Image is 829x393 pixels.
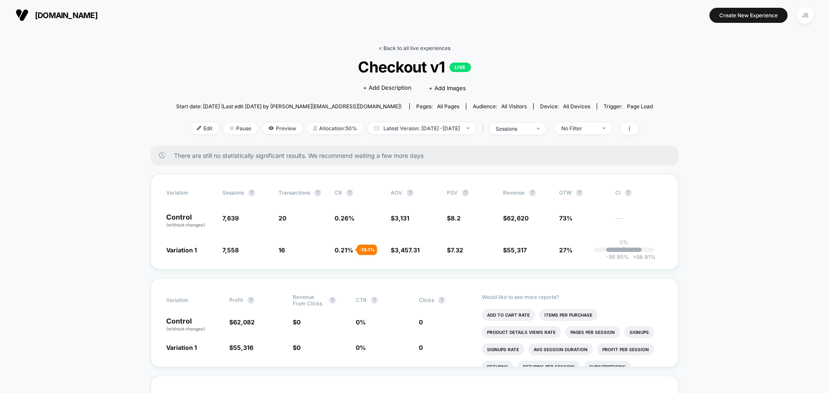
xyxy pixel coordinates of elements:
[379,45,450,51] a: < Back to all live experiences
[482,361,513,373] li: Returns
[230,126,234,130] img: end
[222,189,244,196] span: Sessions
[482,326,561,338] li: Product Details Views Rate
[620,239,628,245] p: 0%
[222,214,239,222] span: 7,639
[597,343,654,355] li: Profit Per Session
[518,361,580,373] li: Returns Per Session
[391,246,420,254] span: $
[451,246,463,254] span: 7.32
[391,189,402,196] span: AOV
[297,318,301,326] span: 0
[501,103,527,110] span: All Visitors
[371,297,378,304] button: ?
[447,189,458,196] span: PSV
[297,344,301,351] span: 0
[407,189,414,196] button: ?
[229,318,255,326] span: $
[190,123,219,134] span: Edit
[462,189,469,196] button: ?
[537,128,540,129] img: end
[563,103,590,110] span: all devices
[223,123,258,134] span: Pause
[166,294,214,307] span: Variation
[356,344,366,351] span: 0 %
[166,246,197,254] span: Variation 1
[451,214,461,222] span: 8.2
[561,125,596,132] div: No Filter
[278,189,310,196] span: Transactions
[480,123,489,135] span: |
[438,297,445,304] button: ?
[262,123,303,134] span: Preview
[615,216,663,228] span: ---
[625,189,632,196] button: ?
[391,214,409,222] span: $
[559,214,573,222] span: 73%
[539,309,598,321] li: Items Per Purchase
[357,245,377,255] div: - 19.1 %
[335,214,354,222] span: 0.26 %
[395,214,409,222] span: 3,131
[314,189,321,196] button: ?
[528,343,593,355] li: Avg Session Duration
[482,309,535,321] li: Add To Cart Rate
[278,214,286,222] span: 20
[419,318,423,326] span: 0
[449,63,471,72] p: LIVE
[416,103,459,110] div: Pages:
[447,246,463,254] span: $
[346,189,353,196] button: ?
[174,152,661,159] span: There are still no statistically significant results. We recommend waiting a few more days
[166,214,214,228] p: Control
[629,254,655,260] span: 56.91 %
[293,294,325,307] span: Revenue From Clicks
[584,361,631,373] li: Subscriptions
[559,246,573,254] span: 27%
[565,326,620,338] li: Pages Per Session
[602,127,605,129] img: end
[419,344,423,351] span: 0
[623,245,625,252] p: |
[248,189,255,196] button: ?
[293,318,301,326] span: $
[576,189,583,196] button: ?
[482,294,663,300] p: Would like to see more reports?
[313,126,317,131] img: rebalance
[529,189,536,196] button: ?
[419,297,434,303] span: Clicks
[16,9,28,22] img: Visually logo
[604,103,653,110] div: Trigger:
[615,189,663,196] span: CI
[166,318,221,332] p: Control
[200,58,629,76] span: Checkout v1
[797,7,813,24] div: JB
[166,189,214,196] span: Variation
[329,297,336,304] button: ?
[368,123,476,134] span: Latest Version: [DATE] - [DATE]
[482,343,524,355] li: Signups Rate
[229,344,253,351] span: $
[437,103,459,110] span: all pages
[222,246,239,254] span: 7,558
[794,6,816,24] button: JB
[533,103,597,110] span: Device:
[166,326,205,331] span: (without changes)
[559,189,607,196] span: OTW
[335,189,342,196] span: CR
[176,103,402,110] span: Start date: [DATE] (Last edit [DATE] by [PERSON_NAME][EMAIL_ADDRESS][DOMAIN_NAME])
[363,84,411,92] span: + Add Description
[229,297,243,303] span: Profit
[374,126,379,130] img: calendar
[35,11,98,20] span: [DOMAIN_NAME]
[335,246,353,254] span: 0.21 %
[166,344,197,351] span: Variation 1
[233,344,253,351] span: 55,316
[429,85,466,91] span: + Add Images
[293,344,301,351] span: $
[395,246,420,254] span: 3,457.31
[709,8,788,23] button: Create New Experience
[507,214,528,222] span: 62,620
[496,126,530,132] div: sessions
[633,254,636,260] span: +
